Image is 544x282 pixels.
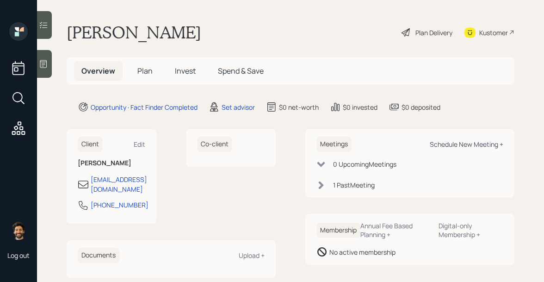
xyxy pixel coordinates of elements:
[197,137,232,152] h6: Co-client
[9,221,28,240] img: eric-schwartz-headshot.png
[343,102,377,112] div: $0 invested
[479,28,508,38] div: Kustomer
[137,66,153,76] span: Plan
[91,102,198,112] div: Opportunity · Fact Finder Completed
[239,251,265,260] div: Upload +
[134,140,145,149] div: Edit
[415,28,452,38] div: Plan Delivery
[67,22,201,43] h1: [PERSON_NAME]
[329,247,396,257] div: No active membership
[316,223,360,238] h6: Membership
[402,102,440,112] div: $0 deposited
[78,159,145,167] h6: [PERSON_NAME]
[81,66,115,76] span: Overview
[333,159,396,169] div: 0 Upcoming Meeting s
[430,140,503,149] div: Schedule New Meeting +
[360,221,431,239] div: Annual Fee Based Planning +
[7,251,30,260] div: Log out
[78,137,103,152] h6: Client
[222,102,255,112] div: Set advisor
[91,175,147,194] div: [EMAIL_ADDRESS][DOMAIN_NAME]
[78,248,119,263] h6: Documents
[439,221,503,239] div: Digital-only Membership +
[175,66,196,76] span: Invest
[279,102,319,112] div: $0 net-worth
[91,200,148,210] div: [PHONE_NUMBER]
[333,180,375,190] div: 1 Past Meeting
[218,66,264,76] span: Spend & Save
[316,137,352,152] h6: Meetings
